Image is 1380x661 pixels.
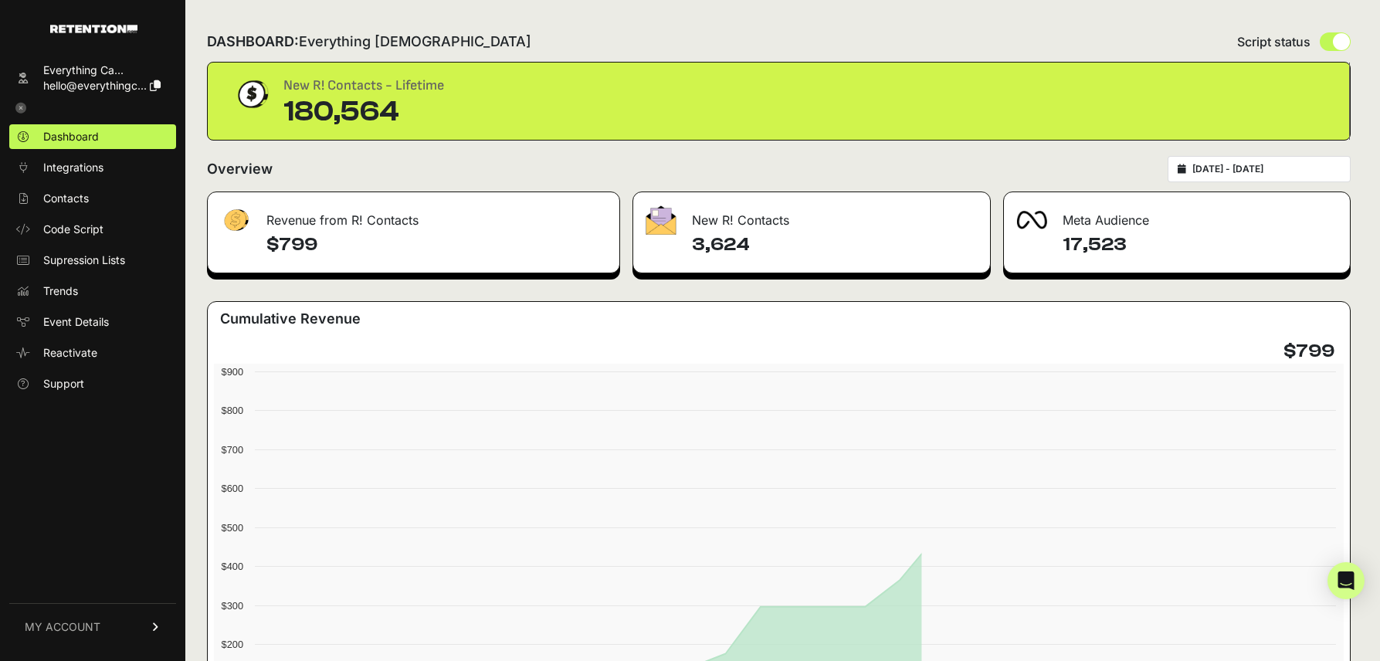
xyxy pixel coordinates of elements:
[222,483,243,494] text: $600
[43,376,84,392] span: Support
[222,444,243,456] text: $700
[1283,339,1334,364] h4: $799
[9,603,176,650] a: MY ACCOUNT
[692,232,978,257] h4: 3,624
[9,58,176,98] a: Everything Ca... hello@everythingc...
[43,63,161,78] div: Everything Ca...
[43,79,147,92] span: hello@everythingc...
[43,345,97,361] span: Reactivate
[9,155,176,180] a: Integrations
[220,308,361,330] h3: Cumulative Revenue
[43,314,109,330] span: Event Details
[25,619,100,635] span: MY ACCOUNT
[266,232,607,257] h4: $799
[9,371,176,396] a: Support
[207,31,531,53] h2: DASHBOARD:
[222,366,243,378] text: $900
[1327,562,1365,599] div: Open Intercom Messenger
[222,639,243,650] text: $200
[9,341,176,365] a: Reactivate
[43,129,99,144] span: Dashboard
[43,222,103,237] span: Code Script
[9,186,176,211] a: Contacts
[43,253,125,268] span: Supression Lists
[222,561,243,572] text: $400
[222,405,243,416] text: $800
[222,522,243,534] text: $500
[207,158,273,180] h2: Overview
[9,124,176,149] a: Dashboard
[646,205,676,235] img: fa-envelope-19ae18322b30453b285274b1b8af3d052b27d846a4fbe8435d1a52b978f639a2.png
[9,279,176,303] a: Trends
[1237,32,1310,51] span: Script status
[1016,211,1047,229] img: fa-meta-2f981b61bb99beabf952f7030308934f19ce035c18b003e963880cc3fabeebb7.png
[299,33,531,49] span: Everything [DEMOGRAPHIC_DATA]
[220,205,251,236] img: fa-dollar-13500eef13a19c4ab2b9ed9ad552e47b0d9fc28b02b83b90ba0e00f96d6372e9.png
[9,248,176,273] a: Supression Lists
[50,25,137,33] img: Retention.com
[9,217,176,242] a: Code Script
[43,191,89,206] span: Contacts
[232,75,271,114] img: dollar-coin-05c43ed7efb7bc0c12610022525b4bbbb207c7efeef5aecc26f025e68dcafac9.png
[1063,232,1338,257] h4: 17,523
[43,160,103,175] span: Integrations
[43,283,78,299] span: Trends
[9,310,176,334] a: Event Details
[1004,192,1350,239] div: Meta Audience
[208,192,619,239] div: Revenue from R! Contacts
[633,192,990,239] div: New R! Contacts
[283,97,444,127] div: 180,564
[222,600,243,612] text: $300
[283,75,444,97] div: New R! Contacts - Lifetime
